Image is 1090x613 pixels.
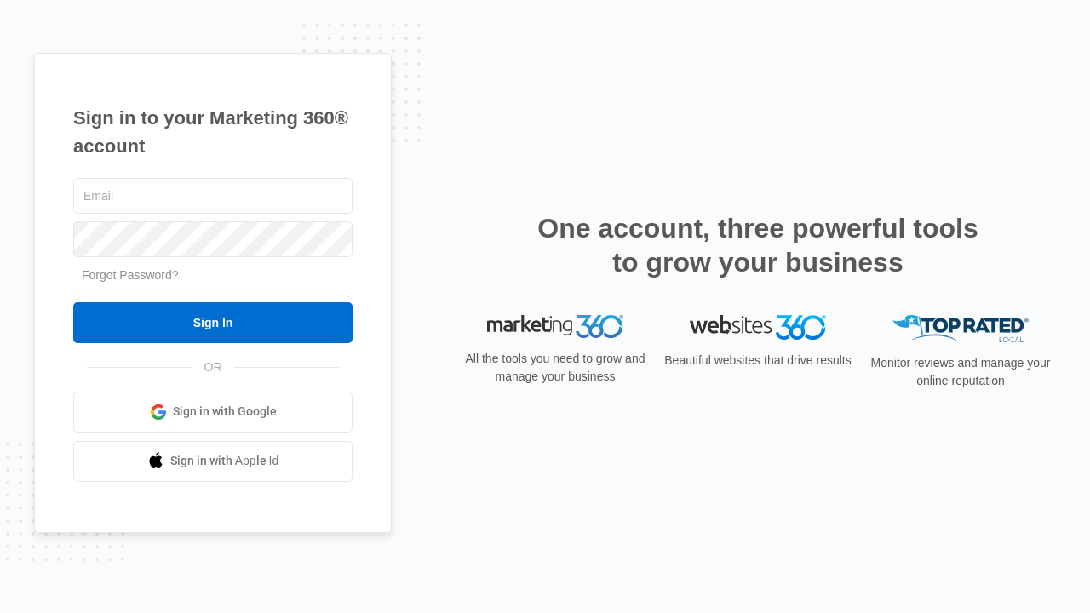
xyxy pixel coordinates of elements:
[690,315,826,340] img: Websites 360
[487,315,623,339] img: Marketing 360
[73,104,353,160] h1: Sign in to your Marketing 360® account
[73,392,353,433] a: Sign in with Google
[82,268,179,282] a: Forgot Password?
[170,452,279,470] span: Sign in with Apple Id
[460,350,651,386] p: All the tools you need to grow and manage your business
[173,403,277,421] span: Sign in with Google
[865,354,1056,390] p: Monitor reviews and manage your online reputation
[73,302,353,343] input: Sign In
[73,178,353,214] input: Email
[192,358,234,376] span: OR
[532,211,984,279] h2: One account, three powerful tools to grow your business
[892,315,1029,343] img: Top Rated Local
[663,352,853,370] p: Beautiful websites that drive results
[73,441,353,482] a: Sign in with Apple Id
